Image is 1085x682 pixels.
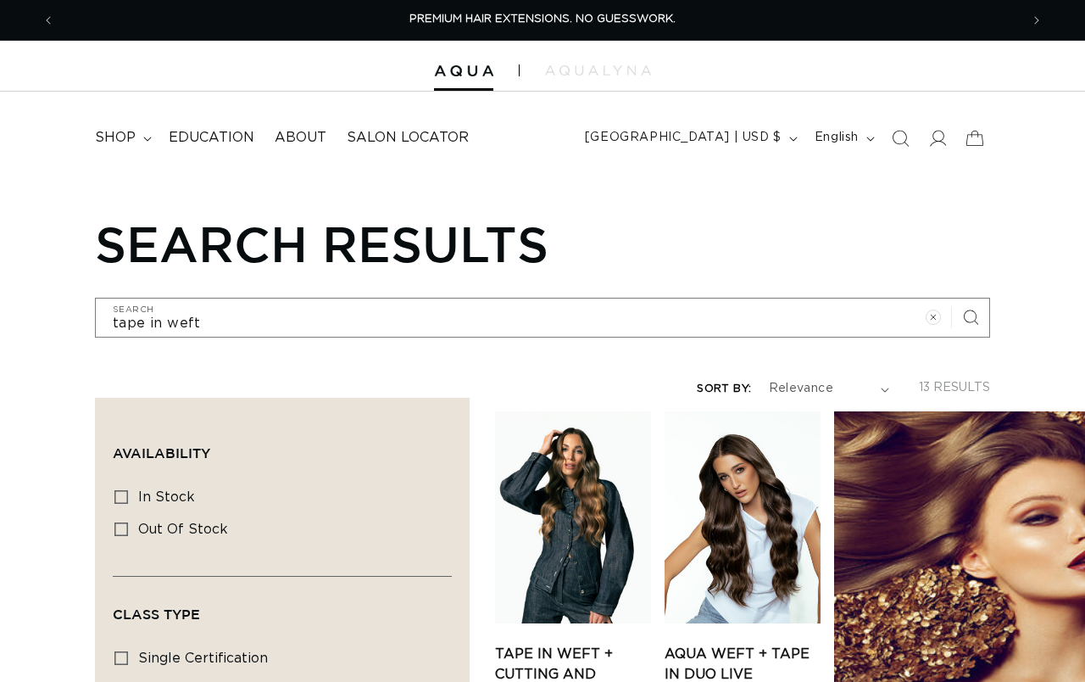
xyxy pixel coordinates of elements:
span: PREMIUM HAIR EXTENSIONS. NO GUESSWORK. [409,14,676,25]
a: About [264,119,337,157]
span: English [815,129,859,147]
a: Salon Locator [337,119,479,157]
img: aqualyna.com [545,65,651,75]
button: English [804,122,882,154]
span: single certification [138,651,268,665]
span: 13 results [919,382,990,394]
span: Salon Locator [347,129,469,147]
summary: Availability (0 selected) [113,416,452,477]
span: Education [169,129,254,147]
button: Clear search term [915,299,952,336]
button: Previous announcement [30,4,67,36]
summary: shop [85,119,159,157]
button: Search [952,299,989,336]
input: Search [96,299,989,337]
span: About [275,129,326,147]
summary: Class Type (0 selected) [113,577,452,638]
img: Aqua Hair Extensions [434,65,493,77]
span: Out of stock [138,523,228,536]
span: shop [95,129,136,147]
label: Sort by: [697,383,751,394]
span: [GEOGRAPHIC_DATA] | USD $ [585,129,782,147]
button: Next announcement [1018,4,1055,36]
a: Education [159,119,264,157]
h1: Search results [95,215,990,272]
span: Availability [113,445,210,461]
span: Class Type [113,607,200,622]
button: [GEOGRAPHIC_DATA] | USD $ [575,122,804,154]
summary: Search [882,120,919,157]
span: In stock [138,490,195,504]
